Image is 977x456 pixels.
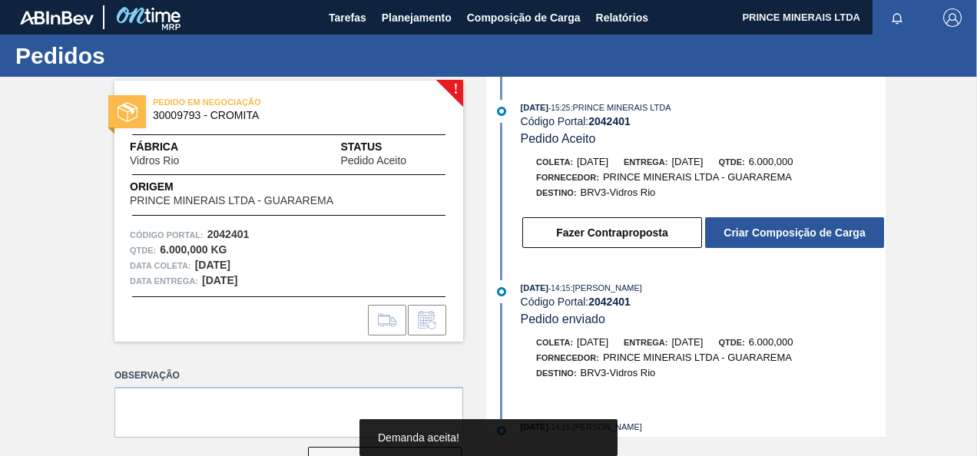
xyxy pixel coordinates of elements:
[207,228,250,240] strong: 2042401
[340,155,406,167] span: Pedido Aceito
[114,365,463,387] label: Observação
[153,94,368,110] span: PEDIDO EM NEGOCIAÇÃO
[577,336,608,348] span: [DATE]
[202,274,237,286] strong: [DATE]
[130,227,204,243] span: Código Portal:
[570,103,671,112] span: : PRINCE MINERAIS LTDA
[718,157,744,167] span: Qtde:
[408,305,446,335] div: Informar alteração no pedido
[521,115,886,127] div: Código Portal:
[15,47,288,64] h1: Pedidos
[570,283,642,292] span: : [PERSON_NAME]
[378,431,459,444] span: Demanda aceita!
[20,11,94,25] img: TNhmsLtSVTkK8tSr43FrP2fwEKptu5GPRR3wAAAABJRU5ErkJggg==
[130,273,198,289] span: Data entrega:
[548,284,570,292] span: - 14:15
[671,336,703,348] span: [DATE]
[521,296,886,308] div: Código Portal:
[153,110,432,121] span: 30009793 - CROMITA
[588,296,631,308] strong: 2042401
[581,367,656,378] span: BRV3-Vidros Rio
[588,435,631,448] strong: 2042401
[536,338,573,347] span: Coleta:
[130,179,377,195] span: Origem
[548,104,570,112] span: - 15:25
[588,115,631,127] strong: 2042401
[521,312,605,325] span: Pedido enviado
[521,435,886,448] div: Código Portal:
[536,157,573,167] span: Coleta:
[671,156,703,167] span: [DATE]
[624,338,667,347] span: Entrega:
[521,132,596,145] span: Pedido Aceito
[873,7,922,28] button: Notificações
[577,156,608,167] span: [DATE]
[195,259,230,271] strong: [DATE]
[130,139,227,155] span: Fábrica
[536,353,599,362] span: Fornecedor:
[467,8,581,27] span: Composição de Carga
[118,102,137,122] img: status
[340,139,448,155] span: Status
[522,217,702,248] button: Fazer Contraproposta
[160,243,227,256] strong: 6.000,000 KG
[521,103,548,112] span: [DATE]
[749,156,793,167] span: 6.000,000
[718,338,744,347] span: Qtde:
[705,217,884,248] button: Criar Composição de Carga
[497,287,506,296] img: atual
[521,283,548,292] span: [DATE]
[596,8,648,27] span: Relatórios
[624,157,667,167] span: Entrega:
[581,187,656,198] span: BRV3-Vidros Rio
[130,258,191,273] span: Data coleta:
[497,107,506,116] img: atual
[943,8,962,27] img: Logout
[603,352,792,363] span: PRINCE MINERAIS LTDA - GUARAREMA
[329,8,366,27] span: Tarefas
[536,368,577,378] span: Destino:
[603,171,792,183] span: PRINCE MINERAIS LTDA - GUARAREMA
[130,195,333,207] span: PRINCE MINERAIS LTDA - GUARAREMA
[130,243,156,258] span: Qtde :
[536,173,599,182] span: Fornecedor:
[382,8,452,27] span: Planejamento
[368,305,406,335] div: Ir para Composição de Carga
[749,336,793,348] span: 6.000,000
[536,188,577,197] span: Destino:
[130,155,179,167] span: Vidros Rio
